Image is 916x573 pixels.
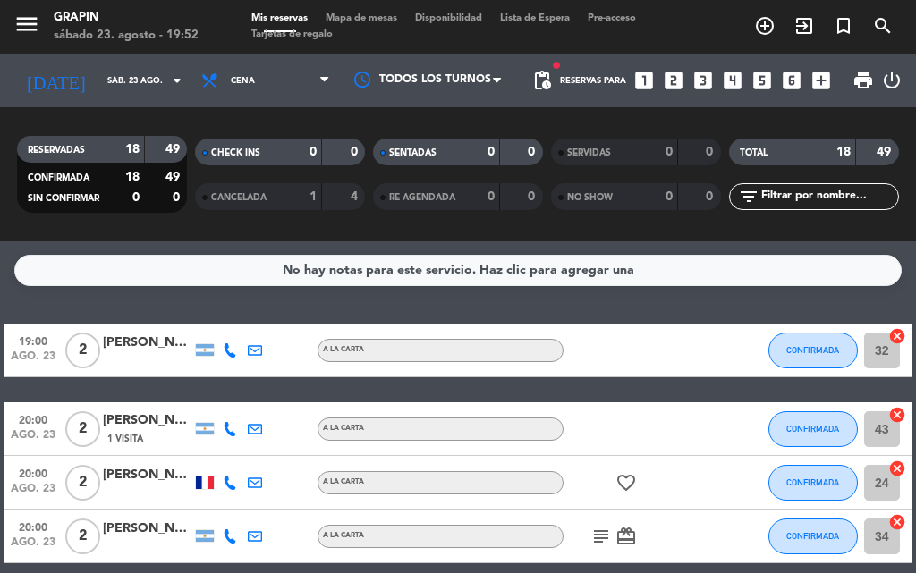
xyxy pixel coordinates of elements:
[877,146,895,158] strong: 49
[310,190,317,203] strong: 1
[125,143,140,156] strong: 18
[706,190,717,203] strong: 0
[323,478,364,485] span: A LA CARTA
[768,411,858,447] button: CONFIRMADA
[872,15,894,37] i: search
[13,11,40,38] i: menu
[165,143,183,156] strong: 49
[706,146,717,158] strong: 0
[54,27,199,45] div: sábado 23. agosto - 19:52
[389,193,455,202] span: RE AGENDADA
[211,148,260,157] span: CHECK INS
[13,63,98,98] i: [DATE]
[759,187,898,206] input: Filtrar por nombre...
[173,191,183,204] strong: 0
[786,477,839,487] span: CONFIRMADA
[351,146,361,158] strong: 0
[786,345,839,355] span: CONFIRMADA
[11,350,55,371] span: ago. 23
[28,194,99,203] span: SIN CONFIRMAR
[881,54,903,107] div: LOG OUT
[768,333,858,368] button: CONFIRMADA
[836,146,851,158] strong: 18
[54,9,199,27] div: GRAPIN
[768,518,858,554] button: CONFIRMADA
[11,462,55,483] span: 20:00
[632,69,656,92] i: looks_one
[103,518,192,539] div: [PERSON_NAME]
[132,191,140,204] strong: 0
[615,472,637,493] i: favorite_border
[242,13,317,23] span: Mis reservas
[740,148,768,157] span: TOTAL
[11,516,55,536] span: 20:00
[721,69,744,92] i: looks_4
[11,330,55,350] span: 19:00
[491,13,579,23] span: Lista de Espera
[810,69,833,92] i: add_box
[567,148,611,157] span: SERVIDAS
[211,193,267,202] span: CANCELADA
[125,171,140,183] strong: 18
[166,70,188,91] i: arrow_drop_down
[323,346,364,353] span: A LA CARTA
[888,513,906,531] i: cancel
[107,432,143,446] span: 1 Visita
[351,190,361,203] strong: 4
[852,70,874,91] span: print
[242,29,342,39] span: Tarjetas de regalo
[11,409,55,429] span: 20:00
[579,13,645,23] span: Pre-acceso
[103,410,192,431] div: [PERSON_NAME]
[13,11,40,44] button: menu
[531,70,553,91] span: pending_actions
[666,146,673,158] strong: 0
[833,15,854,37] i: turned_in_not
[103,333,192,353] div: [PERSON_NAME]
[768,465,858,501] button: CONFIRMADA
[780,69,803,92] i: looks_6
[662,69,685,92] i: looks_two
[310,146,317,158] strong: 0
[11,483,55,503] span: ago. 23
[888,406,906,424] i: cancel
[11,536,55,557] span: ago. 23
[528,146,539,158] strong: 0
[283,260,634,281] div: No hay notas para este servicio. Haz clic para agregar una
[754,15,776,37] i: add_circle_outline
[323,425,364,432] span: A LA CARTA
[65,465,100,501] span: 2
[567,193,613,202] span: NO SHOW
[751,69,774,92] i: looks_5
[528,190,539,203] strong: 0
[590,526,612,547] i: subject
[406,13,491,23] span: Disponibilidad
[793,15,815,37] i: exit_to_app
[165,171,183,183] strong: 49
[551,60,562,71] span: fiber_manual_record
[488,190,495,203] strong: 0
[65,333,100,368] span: 2
[881,70,903,91] i: power_settings_new
[103,465,192,485] div: [PERSON_NAME]
[488,146,495,158] strong: 0
[317,13,406,23] span: Mapa de mesas
[615,526,637,547] i: card_giftcard
[389,148,437,157] span: SENTADAS
[738,186,759,207] i: filter_list
[65,411,100,447] span: 2
[28,173,89,182] span: CONFIRMADA
[888,327,906,345] i: cancel
[786,531,839,541] span: CONFIRMADA
[231,76,255,86] span: Cena
[11,429,55,450] span: ago. 23
[65,518,100,554] span: 2
[323,532,364,539] span: A LA CARTA
[666,190,673,203] strong: 0
[786,424,839,434] span: CONFIRMADA
[28,146,85,155] span: RESERVADAS
[560,76,626,86] span: Reservas para
[691,69,715,92] i: looks_3
[888,459,906,477] i: cancel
